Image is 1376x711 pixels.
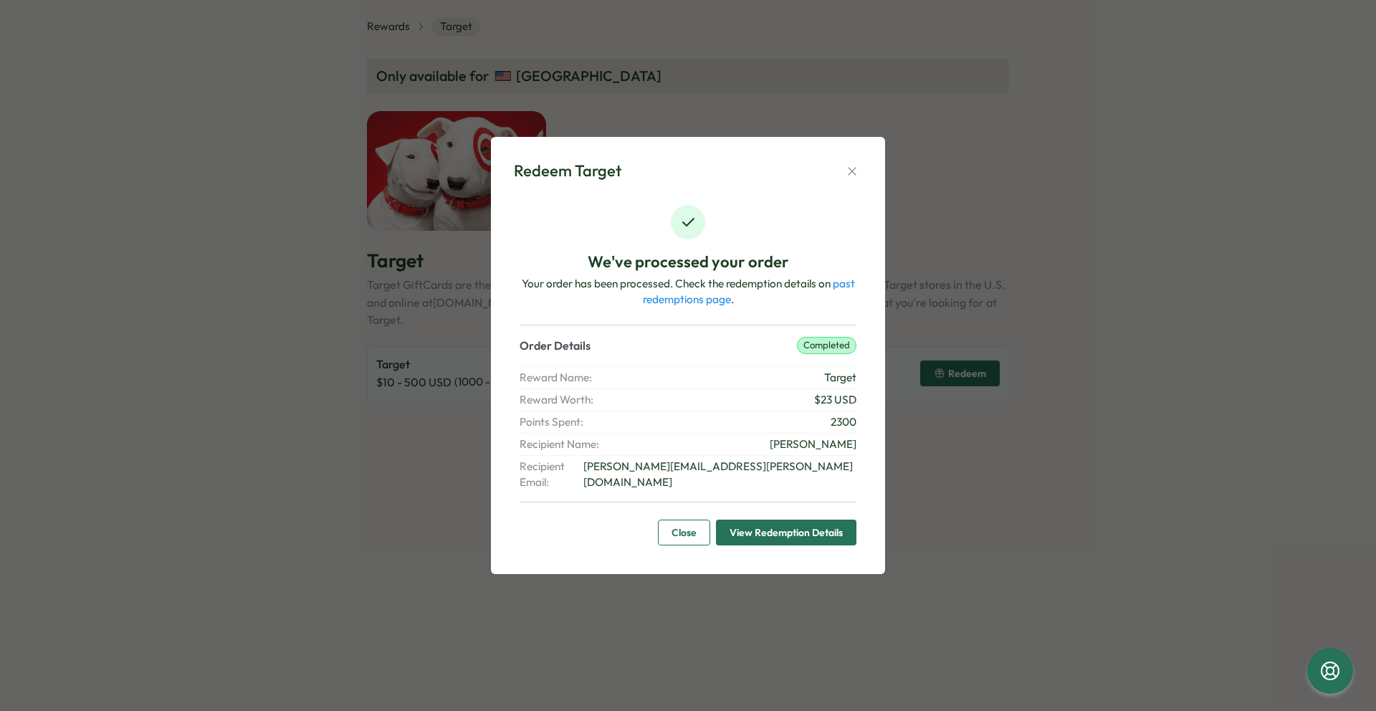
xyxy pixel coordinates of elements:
[583,459,856,490] span: [PERSON_NAME][EMAIL_ADDRESS][PERSON_NAME][DOMAIN_NAME]
[520,436,600,452] span: Recipient Name:
[831,414,856,430] span: 2300
[643,277,855,306] a: past redemptions page
[520,337,591,355] p: Order Details
[520,370,600,386] span: Reward Name:
[672,520,697,545] span: Close
[824,370,856,386] span: Target
[588,251,789,273] p: We've processed your order
[658,520,710,545] button: Close
[520,414,600,430] span: Points Spent:
[520,459,580,490] span: Recipient Email:
[520,392,600,408] span: Reward Worth:
[514,160,621,182] div: Redeem Target
[770,436,856,452] span: [PERSON_NAME]
[716,520,856,545] button: View Redemption Details
[797,337,856,354] p: completed
[520,276,856,307] p: Your order has been processed. Check the redemption details on .
[730,520,843,545] span: View Redemption Details
[814,392,856,408] span: $ 23 USD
